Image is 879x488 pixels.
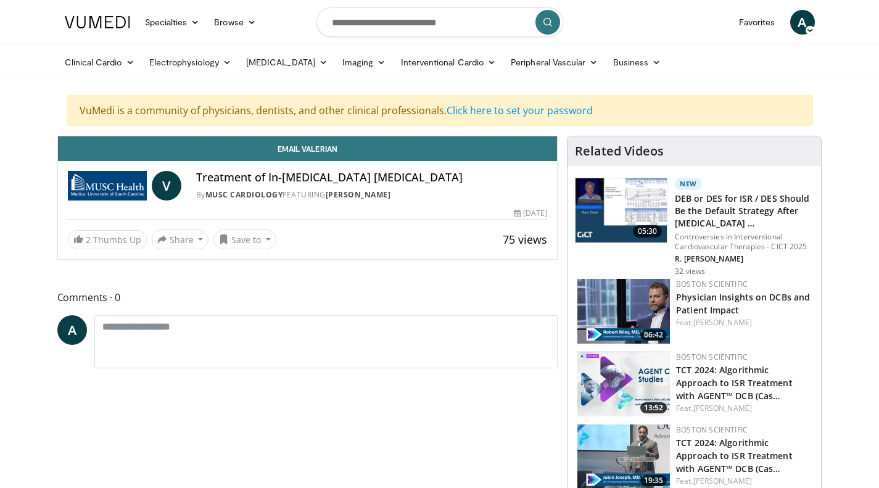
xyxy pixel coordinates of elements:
[676,476,811,487] div: Feat.
[57,315,87,345] a: A
[207,10,263,35] a: Browse
[575,144,664,159] h4: Related Videos
[790,10,815,35] a: A
[503,50,605,75] a: Peripheral Vascular
[514,208,547,219] div: [DATE]
[152,230,209,249] button: Share
[675,192,814,230] h3: DEB or DES for ISR / DES Should Be the Default Strategy After [MEDICAL_DATA] …
[57,289,558,305] span: Comments 0
[213,230,276,249] button: Save to
[68,230,147,249] a: 2 Thumbs Up
[68,171,147,201] img: MUSC Cardiology
[142,50,239,75] a: Electrophysiology
[693,317,752,328] a: [PERSON_NAME]
[676,317,811,328] div: Feat.
[239,50,335,75] a: [MEDICAL_DATA]
[577,352,670,416] a: 13:52
[152,171,181,201] a: V
[394,50,504,75] a: Interventional Cardio
[503,232,547,247] span: 75 views
[732,10,783,35] a: Favorites
[316,7,563,37] input: Search topics, interventions
[640,402,667,413] span: 13:52
[676,352,748,362] a: Boston Scientific
[58,136,558,161] a: Email Valerian
[577,279,670,344] img: 3d4c4166-a96d-499e-9f9b-63b7ac983da6.png.150x105_q85_crop-smart_upscale.png
[57,50,142,75] a: Clinical Cardio
[205,189,283,200] a: MUSC Cardiology
[675,254,814,264] p: R. [PERSON_NAME]
[640,475,667,486] span: 19:35
[196,189,548,201] div: By FEATURING
[86,234,91,246] span: 2
[640,329,667,341] span: 06:42
[675,267,705,276] p: 32 views
[675,232,814,252] p: Controversies in Interventional Cardiovascular Therapies - CICT 2025
[575,178,814,276] a: 05:30 New DEB or DES for ISR / DES Should Be the Default Strategy After [MEDICAL_DATA] … Controve...
[676,291,810,316] a: Physician Insights on DCBs and Patient Impact
[675,178,702,190] p: New
[676,364,793,402] a: TCT 2024: Algorithmic Approach to ISR Treatment with AGENT™ DCB (Cas…
[577,279,670,344] a: 06:42
[138,10,207,35] a: Specialties
[693,476,752,486] a: [PERSON_NAME]
[606,50,669,75] a: Business
[576,178,667,242] img: 01ccff62-7464-4a9a-a1ef-b5dbe761bfa5.150x105_q85_crop-smart_upscale.jpg
[676,424,748,435] a: Boston Scientific
[196,171,548,184] h4: Treatment of In-[MEDICAL_DATA] [MEDICAL_DATA]
[633,225,662,238] span: 05:30
[447,104,593,117] a: Click here to set your password
[676,279,748,289] a: Boston Scientific
[335,50,394,75] a: Imaging
[577,352,670,416] img: f19ba915-fb55-4575-9834-06b7ebf0c3bb.150x105_q85_crop-smart_upscale.jpg
[693,403,752,413] a: [PERSON_NAME]
[326,189,391,200] a: [PERSON_NAME]
[676,437,793,474] a: TCT 2024: Algorithmic Approach to ISR Treatment with AGENT™ DCB (Cas…
[676,403,811,414] div: Feat.
[67,95,813,126] div: VuMedi is a community of physicians, dentists, and other clinical professionals.
[65,16,130,28] img: VuMedi Logo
